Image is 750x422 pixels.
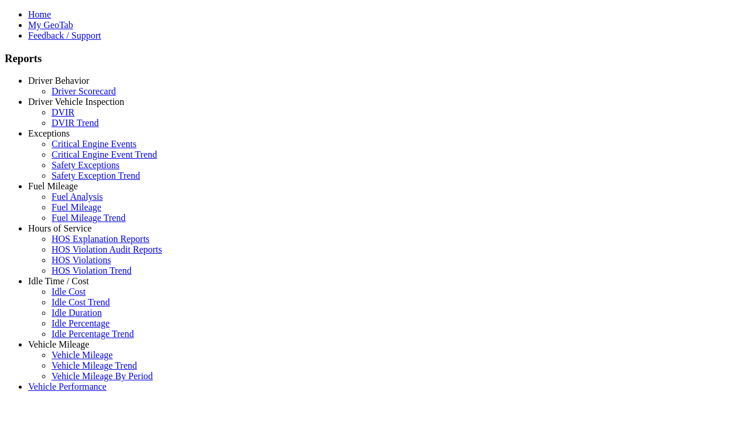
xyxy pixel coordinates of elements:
a: Home [28,9,51,19]
a: Vehicle Mileage Trend [52,360,137,370]
a: HOS Violations [52,255,111,265]
a: Exceptions [28,128,70,138]
a: DVIR [52,107,74,117]
a: Idle Cost Trend [52,297,110,307]
h3: Reports [5,52,745,65]
a: Fuel Mileage [52,202,101,212]
a: Fuel Mileage [28,181,78,191]
a: Idle Time / Cost [28,276,89,286]
a: Idle Cost [52,287,86,297]
a: Vehicle Mileage [52,350,112,360]
a: Safety Exception Trend [52,171,140,181]
a: HOS Explanation Reports [52,234,149,244]
a: DVIR Trend [52,118,98,128]
a: Driver Behavior [28,76,89,86]
a: Vehicle Mileage [28,339,89,349]
a: Fuel Mileage Trend [52,213,125,223]
a: HOS Violation Trend [52,266,132,275]
a: Critical Engine Events [52,139,137,149]
a: Idle Percentage [52,318,110,328]
a: HOS Violation Audit Reports [52,244,162,254]
a: Hours of Service [28,223,91,233]
a: Safety Exceptions [52,160,120,170]
a: Idle Percentage Trend [52,329,134,339]
a: Idle Duration [52,308,102,318]
a: Fuel Analysis [52,192,103,202]
a: Feedback / Support [28,30,101,40]
a: My GeoTab [28,20,73,30]
a: Driver Scorecard [52,86,116,96]
a: Vehicle Performance [28,382,107,392]
a: Vehicle Mileage By Period [52,371,153,381]
a: Critical Engine Event Trend [52,149,157,159]
a: Driver Vehicle Inspection [28,97,124,107]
